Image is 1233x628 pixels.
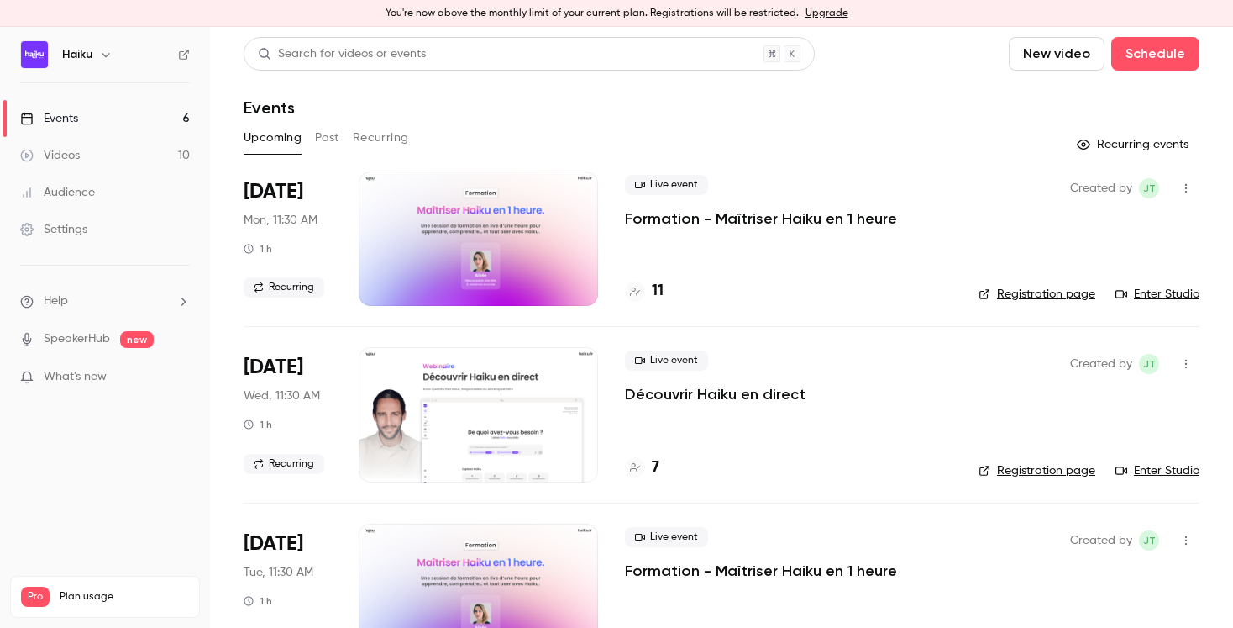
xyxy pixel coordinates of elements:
a: Découvrir Haiku en direct [625,384,805,404]
div: Audience [20,184,95,201]
iframe: Noticeable Trigger [170,370,190,385]
span: Tue, 11:30 AM [244,564,313,581]
span: jT [1143,530,1156,551]
span: [DATE] [244,178,303,205]
span: Plan usage [60,590,189,604]
a: Upgrade [805,7,848,20]
button: Schedule [1111,37,1199,71]
div: Search for videos or events [258,45,426,63]
a: Enter Studio [1115,462,1199,479]
a: Formation - Maîtriser Haiku en 1 heure [625,208,897,229]
span: [DATE] [244,354,303,381]
a: Registration page [979,286,1095,303]
div: 1 h [244,594,272,608]
a: 7 [625,456,659,479]
a: Formation - Maîtriser Haiku en 1 heure [625,561,897,581]
span: Recurring [244,454,324,474]
span: [DATE] [244,530,303,557]
span: jT [1143,178,1156,198]
button: Past [315,124,339,151]
a: Registration page [979,462,1095,479]
span: jean Touzet [1139,178,1159,198]
div: 1 h [244,242,272,256]
button: Recurring events [1069,131,1199,158]
button: Upcoming [244,124,302,151]
div: Videos [20,147,80,164]
span: new [120,331,154,348]
h6: Haiku [62,46,92,63]
a: 11 [625,280,664,303]
div: Settings [20,221,87,238]
button: New video [1009,37,1104,71]
li: help-dropdown-opener [20,293,190,310]
a: Enter Studio [1115,286,1199,303]
span: Created by [1070,178,1132,198]
div: Oct 1 Wed, 11:30 AM (Europe/Paris) [244,347,332,482]
img: Haiku [21,41,48,68]
a: SpeakerHub [44,330,110,348]
span: Created by [1070,354,1132,374]
span: jT [1143,354,1156,374]
div: Sep 29 Mon, 11:30 AM (Europe/Paris) [244,172,332,306]
span: Live event [625,175,708,195]
span: Created by [1070,530,1132,551]
span: jean Touzet [1139,530,1159,551]
span: Mon, 11:30 AM [244,212,317,229]
h4: 7 [652,456,659,479]
span: Pro [21,587,50,607]
h4: 11 [652,280,664,303]
span: jean Touzet [1139,354,1159,374]
span: Recurring [244,277,324,298]
div: 1 h [244,418,272,431]
button: Recurring [353,124,409,151]
h1: Events [244,98,295,118]
span: Live event [625,527,708,547]
span: Live event [625,351,708,371]
span: What's new [44,368,107,386]
span: Wed, 11:30 AM [244,388,320,404]
div: Events [20,110,78,127]
span: Help [44,293,68,310]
